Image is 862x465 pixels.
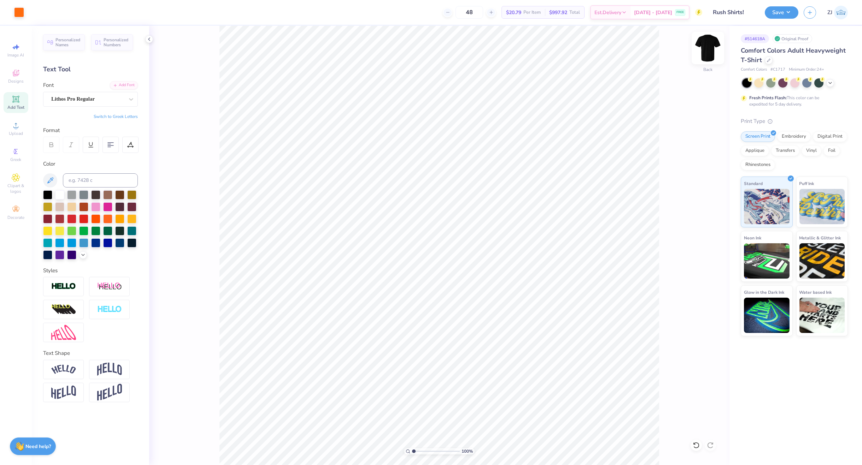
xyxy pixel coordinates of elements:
span: ZJ [827,8,832,17]
img: Water based Ink [799,298,845,333]
img: Flag [51,386,76,399]
span: Upload [9,131,23,136]
div: Applique [741,145,769,156]
div: Add Font [110,81,138,89]
span: Neon Ink [744,234,761,242]
div: Screen Print [741,131,775,142]
div: Original Proof [773,34,812,43]
div: # 514618A [741,34,769,43]
img: Rise [97,384,122,401]
span: Water based Ink [799,288,832,296]
a: ZJ [827,6,848,19]
span: Designs [8,78,24,84]
span: Minimum Order: 24 + [789,67,824,73]
div: Vinyl [802,145,821,156]
span: Image AI [8,52,24,58]
span: $997.92 [549,9,567,16]
button: Save [765,6,798,19]
img: Zhor Junavee Antocan [834,6,848,19]
div: Rhinestones [741,160,775,170]
img: Glow in the Dark Ink [744,298,790,333]
span: Add Text [7,105,24,110]
div: Color [43,160,138,168]
strong: Need help? [26,443,51,450]
label: Font [43,81,54,89]
span: Comfort Colors [741,67,767,73]
img: Neon Ink [744,243,790,279]
img: Arc [51,365,76,374]
span: Clipart & logos [4,183,28,194]
img: Back [694,34,722,62]
div: Transfers [771,145,799,156]
span: FREE [676,10,684,15]
input: Untitled Design [708,5,760,19]
span: Greek [11,157,22,162]
span: Per Item [523,9,541,16]
div: Print Type [741,117,848,125]
span: $20.79 [506,9,521,16]
img: 3d Illusion [51,304,76,315]
div: Text Shape [43,349,138,357]
img: Puff Ink [799,189,845,224]
span: Est. Delivery [594,9,621,16]
span: Glow in the Dark Ink [744,288,784,296]
strong: Fresh Prints Flash: [749,95,787,101]
div: Embroidery [777,131,811,142]
div: Format [43,126,139,135]
div: Foil [823,145,840,156]
img: Shadow [97,282,122,291]
span: Comfort Colors Adult Heavyweight T-Shirt [741,46,846,64]
span: # C1717 [770,67,785,73]
div: Digital Print [813,131,847,142]
div: Text Tool [43,65,138,74]
span: Puff Ink [799,180,814,187]
img: Free Distort [51,325,76,340]
button: Switch to Greek Letters [94,114,138,119]
img: Negative Space [97,305,122,314]
span: Total [569,9,580,16]
img: Stroke [51,282,76,291]
span: 100 % [462,448,473,454]
div: This color can be expedited for 5 day delivery. [749,95,836,107]
span: Standard [744,180,763,187]
span: Personalized Names [55,37,81,47]
img: Standard [744,189,790,224]
img: Arch [97,363,122,376]
span: Personalized Numbers [104,37,129,47]
img: Metallic & Glitter Ink [799,243,845,279]
span: Decorate [7,215,24,220]
input: – – [456,6,483,19]
span: Metallic & Glitter Ink [799,234,841,242]
div: Back [703,67,713,73]
span: [DATE] - [DATE] [634,9,672,16]
div: Styles [43,267,138,275]
input: e.g. 7428 c [63,173,138,187]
